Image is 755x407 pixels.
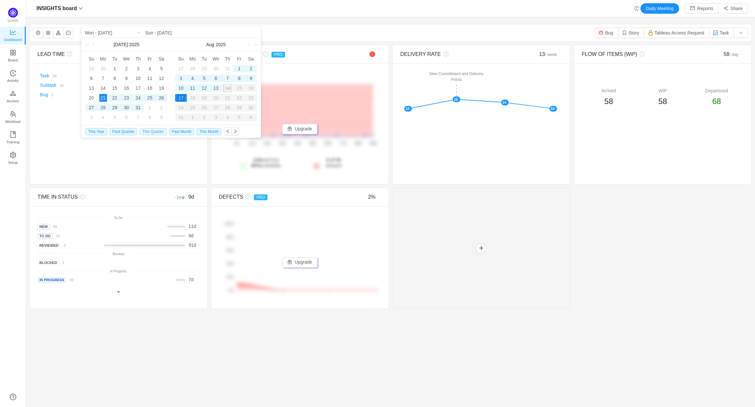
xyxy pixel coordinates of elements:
[86,103,97,112] td: July 27, 2025
[121,83,132,93] td: July 16, 2025
[10,111,16,117] i: icon: team
[187,104,199,112] div: 25
[109,54,121,64] th: Tue
[7,19,19,22] span: Quantify
[245,38,251,51] a: Next month (PageDown)
[86,54,97,64] th: Sun
[233,83,245,93] td: August 15, 2025
[86,112,97,122] td: August 3, 2025
[86,83,97,93] td: July 13, 2025
[199,112,210,122] td: September 2, 2025
[10,29,16,42] a: Dashboard
[121,64,132,73] td: July 2, 2025
[132,112,144,122] td: August 7, 2025
[10,29,16,35] i: icon: line-chart
[97,56,109,62] span: Mo
[210,94,222,102] div: 20
[132,93,144,103] td: July 24, 2025
[210,83,222,93] td: August 13, 2025
[648,30,653,35] img: 10902
[132,64,144,73] td: July 3, 2025
[88,84,95,92] div: 13
[175,56,187,62] span: Su
[177,74,185,82] div: 3
[144,83,156,93] td: July 18, 2025
[60,84,63,87] small: 10
[40,83,57,88] a: Subtask
[709,28,734,38] button: Task
[219,50,340,58] div: PREDICTABILITY
[122,74,130,82] div: 9
[86,73,97,83] td: July 6, 2025
[245,113,257,121] div: 6
[10,50,16,63] a: Board
[187,93,199,103] td: August 18, 2025
[109,64,121,73] td: July 1, 2025
[7,74,19,87] span: Activity
[212,65,220,72] div: 30
[63,28,74,38] button: icon: message
[156,54,167,64] th: Sat
[86,93,97,103] td: July 20, 2025
[210,73,222,83] td: August 6, 2025
[247,74,255,82] div: 9
[158,94,165,102] div: 26
[210,113,222,121] div: 3
[146,84,154,92] div: 18
[5,115,21,128] span: Workload
[122,94,130,102] div: 23
[199,54,210,64] th: Tue
[111,74,119,82] div: 8
[4,33,22,46] span: Dashboard
[175,112,187,122] td: August 31, 2025
[99,94,107,102] div: 21
[177,84,185,92] div: 10
[53,233,60,238] a: 10
[637,51,645,57] i: icon: question-circle
[177,65,185,72] div: 27
[233,103,245,112] td: August 29, 2025
[146,104,154,112] div: 1
[729,52,738,57] small: / day
[222,112,233,122] td: September 4, 2025
[712,97,721,106] span: 68
[113,38,129,51] a: [DATE]
[199,56,210,62] span: Tu
[426,70,487,84] div: New Commitment and Delivery Points
[156,112,167,122] td: August 9, 2025
[595,28,618,38] button: Bug
[222,104,233,112] div: 28
[644,28,709,38] button: Tableau Access Request
[222,56,233,62] span: Th
[222,83,233,93] td: August 14, 2025
[97,112,109,122] td: August 4, 2025
[685,3,719,14] button: icon: mailReports
[134,104,142,112] div: 31
[245,93,257,103] td: August 23, 2025
[222,103,233,112] td: August 28, 2025
[97,73,109,83] td: July 7, 2025
[36,3,77,14] span: INSIGHTS board
[33,28,43,38] button: icon: setting
[175,64,187,73] td: July 27, 2025
[10,49,16,56] i: icon: appstore
[175,94,187,102] div: 17
[231,127,239,135] button: icon: right
[121,73,132,83] td: July 9, 2025
[636,87,690,94] div: WiP
[539,51,557,57] span: 13
[158,74,165,82] div: 12
[222,113,233,121] div: 4
[144,64,156,73] td: July 4, 2025
[85,29,168,37] input: Start date
[718,3,748,14] button: icon: share-altShare
[97,64,109,73] td: June 30, 2025
[199,73,210,83] td: August 5, 2025
[197,128,221,135] span: This Month
[187,64,199,73] td: July 28, 2025
[210,56,222,62] span: We
[99,74,107,82] div: 7
[187,73,199,83] td: August 4, 2025
[233,84,245,92] div: 15
[189,84,197,92] div: 11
